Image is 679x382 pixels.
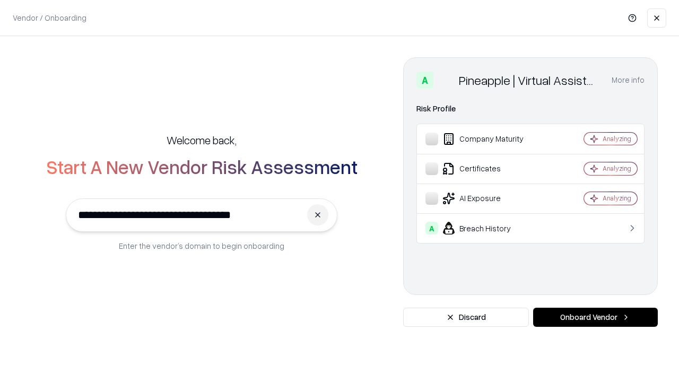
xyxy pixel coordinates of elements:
[425,192,552,205] div: AI Exposure
[416,102,645,115] div: Risk Profile
[603,164,631,173] div: Analyzing
[603,194,631,203] div: Analyzing
[425,222,438,235] div: A
[425,222,552,235] div: Breach History
[533,308,658,327] button: Onboard Vendor
[425,133,552,145] div: Company Maturity
[13,12,86,23] p: Vendor / Onboarding
[119,240,284,251] p: Enter the vendor’s domain to begin onboarding
[403,308,529,327] button: Discard
[603,134,631,143] div: Analyzing
[416,72,433,89] div: A
[459,72,599,89] div: Pineapple | Virtual Assistant Agency
[425,162,552,175] div: Certificates
[438,72,455,89] img: Pineapple | Virtual Assistant Agency
[167,133,237,147] h5: Welcome back,
[612,71,645,90] button: More info
[46,156,358,177] h2: Start A New Vendor Risk Assessment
